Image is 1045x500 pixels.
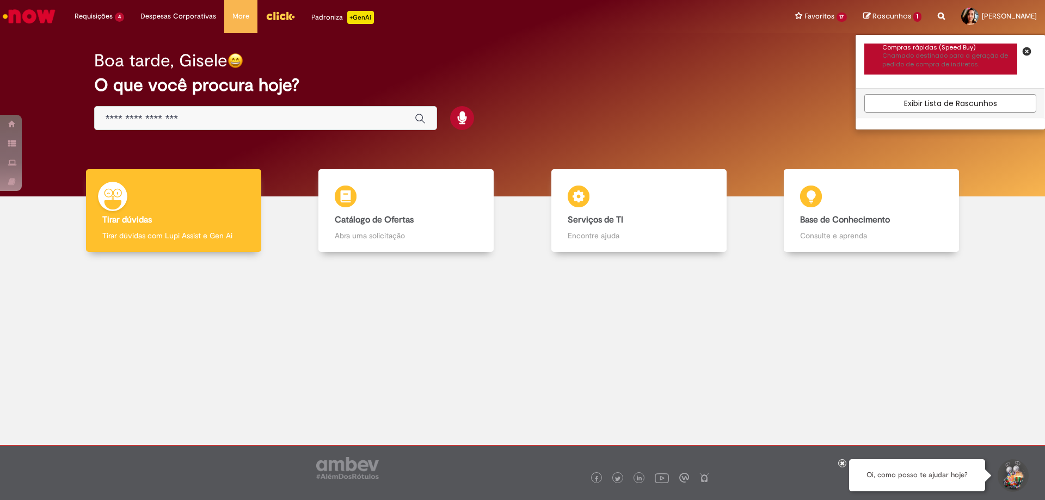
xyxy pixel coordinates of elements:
[228,53,243,69] img: happy-face.png
[872,11,912,21] span: Rascunhos
[615,476,620,482] img: logo_footer_twitter.png
[311,11,374,24] div: Padroniza
[140,11,216,22] span: Despesas Corporativas
[882,44,1017,52] div: Compras rápidas (Speed Buy)
[75,11,113,22] span: Requisições
[679,473,689,483] img: logo_footer_workplace.png
[913,12,921,22] span: 1
[800,230,943,241] p: Consulte e aprenda
[232,11,249,22] span: More
[863,11,921,22] a: Rascunhos
[982,11,1037,21] span: [PERSON_NAME]
[290,169,523,252] a: Catálogo de Ofertas Abra uma solicitação
[864,44,1017,75] a: Compras rápidas (Speed Buy)
[1,5,57,27] img: ServiceNow
[102,230,245,241] p: Tirar dúvidas com Lupi Assist e Gen Ai
[594,476,599,482] img: logo_footer_facebook.png
[335,230,477,241] p: Abra uma solicitação
[655,471,669,485] img: logo_footer_youtube.png
[266,8,295,24] img: click_logo_yellow_360x200.png
[94,51,228,70] h2: Boa tarde, Gisele
[804,11,834,22] span: Favoritos
[102,214,152,225] b: Tirar dúvidas
[755,169,988,252] a: Base de Conhecimento Consulte e aprenda
[996,459,1029,492] button: Iniciar Conversa de Suporte
[94,76,951,95] h2: O que você procura hoje?
[347,11,374,24] p: +GenAi
[800,214,890,225] b: Base de Conhecimento
[849,459,985,491] div: Oi, como posso te ajudar hoje?
[316,457,379,479] img: logo_footer_ambev_rotulo_gray.png
[522,169,755,252] a: Serviços de TI Encontre ajuda
[699,473,709,483] img: logo_footer_naosei.png
[115,13,124,22] span: 4
[837,13,847,22] span: 17
[864,94,1036,113] a: Exibir Lista de Rascunhos
[568,230,710,241] p: Encontre ajuda
[57,169,290,252] a: Tirar dúvidas Tirar dúvidas com Lupi Assist e Gen Ai
[335,214,414,225] b: Catálogo de Ofertas
[882,52,1017,69] p: Chamado destinado para a geração de pedido de compra de indiretos.
[568,214,623,225] b: Serviços de TI
[637,476,642,482] img: logo_footer_linkedin.png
